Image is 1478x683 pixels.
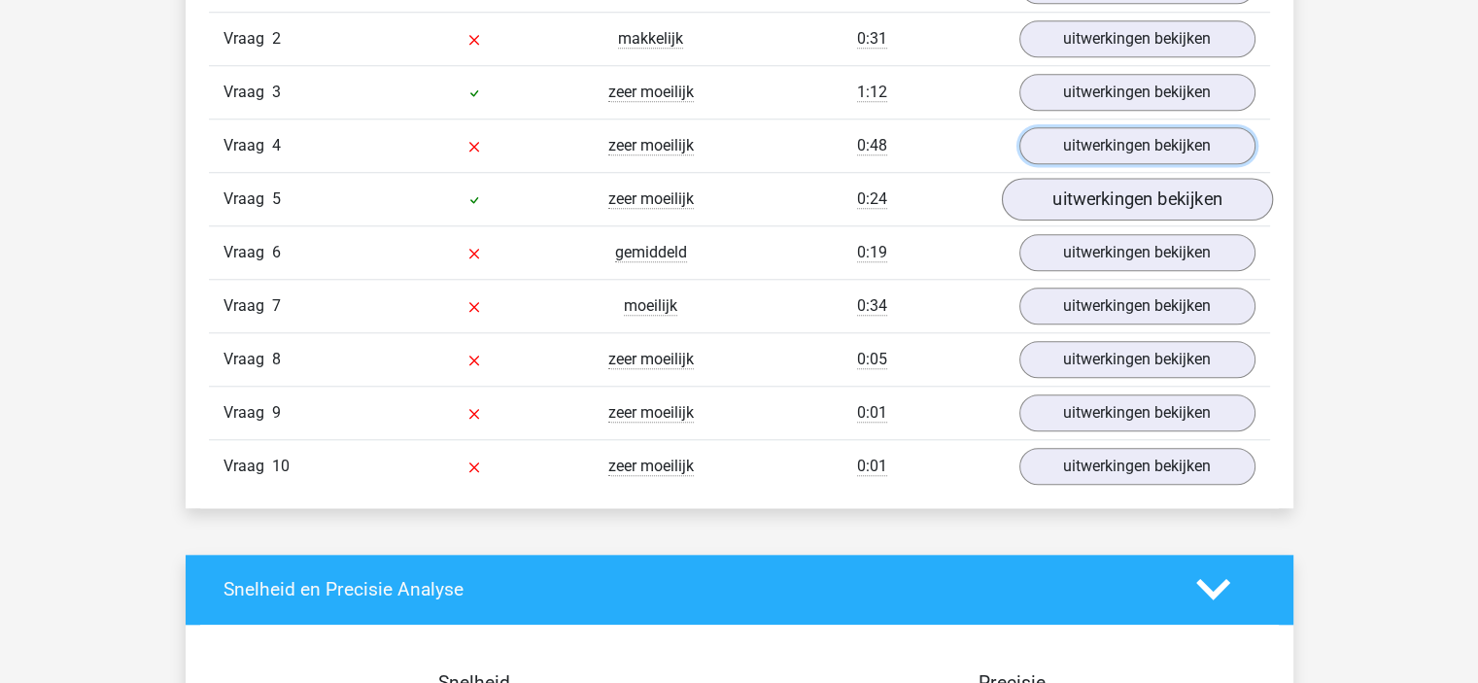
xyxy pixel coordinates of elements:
[223,188,272,211] span: Vraag
[857,29,887,49] span: 0:31
[618,29,683,49] span: makkelijk
[223,348,272,371] span: Vraag
[857,296,887,316] span: 0:34
[608,83,694,102] span: zeer moeilijk
[857,403,887,423] span: 0:01
[608,350,694,369] span: zeer moeilijk
[223,81,272,104] span: Vraag
[223,401,272,425] span: Vraag
[857,350,887,369] span: 0:05
[272,83,281,101] span: 3
[608,457,694,476] span: zeer moeilijk
[272,403,281,422] span: 9
[1019,341,1255,378] a: uitwerkingen bekijken
[1019,288,1255,324] a: uitwerkingen bekijken
[223,455,272,478] span: Vraag
[624,296,677,316] span: moeilijk
[857,83,887,102] span: 1:12
[272,29,281,48] span: 2
[1019,74,1255,111] a: uitwerkingen bekijken
[223,241,272,264] span: Vraag
[857,189,887,209] span: 0:24
[1001,178,1272,221] a: uitwerkingen bekijken
[615,243,687,262] span: gemiddeld
[223,27,272,51] span: Vraag
[223,294,272,318] span: Vraag
[1019,234,1255,271] a: uitwerkingen bekijken
[857,136,887,155] span: 0:48
[857,457,887,476] span: 0:01
[608,403,694,423] span: zeer moeilijk
[272,243,281,261] span: 6
[1019,448,1255,485] a: uitwerkingen bekijken
[608,136,694,155] span: zeer moeilijk
[272,350,281,368] span: 8
[272,457,290,475] span: 10
[272,296,281,315] span: 7
[1019,20,1255,57] a: uitwerkingen bekijken
[223,578,1167,600] h4: Snelheid en Precisie Analyse
[608,189,694,209] span: zeer moeilijk
[1019,394,1255,431] a: uitwerkingen bekijken
[857,243,887,262] span: 0:19
[272,189,281,208] span: 5
[272,136,281,154] span: 4
[1019,127,1255,164] a: uitwerkingen bekijken
[223,134,272,157] span: Vraag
